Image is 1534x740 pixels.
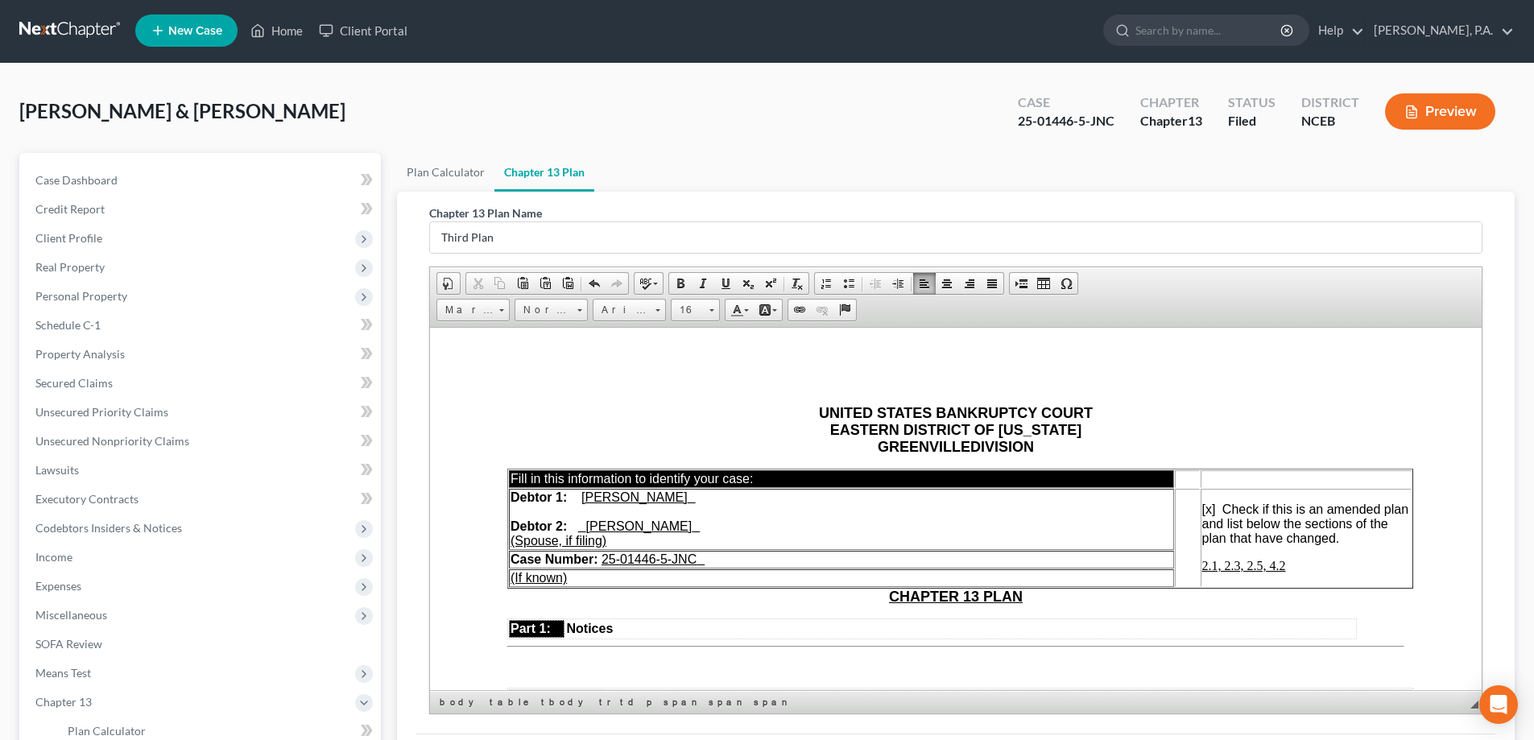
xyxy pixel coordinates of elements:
a: td element [617,694,642,710]
div: District [1301,93,1359,112]
a: 16 [671,299,720,321]
a: Document Properties [437,273,460,294]
span: New Case [168,25,222,37]
a: SOFA Review [23,630,381,659]
a: Background Color [754,300,782,320]
a: tbody element [538,694,594,710]
a: Client Portal [311,16,416,45]
a: Bold [669,273,692,294]
a: Cut [466,273,489,294]
span: Property Analysis [35,347,125,361]
span: Case Dashboard [35,173,118,187]
a: Link [788,300,811,320]
a: Justify [981,273,1003,294]
a: Lawsuits [23,456,381,485]
a: Redo [606,273,628,294]
div: 25-01446-5-JNC [1018,112,1114,130]
a: Credit Report [23,195,381,224]
span: [PERSON_NAME] & [PERSON_NAME] [19,99,345,122]
a: Align Right [958,273,981,294]
a: Insert Page Break for Printing [1010,273,1032,294]
a: Paste as plain text [534,273,556,294]
input: Enter name... [430,222,1482,253]
a: span element [705,694,749,710]
span: Executory Contracts [35,492,139,506]
span: Means Test [35,666,91,680]
a: Remove Format [786,273,808,294]
span: Lawsuits [35,463,79,477]
a: Text Color [726,300,754,320]
a: span element [750,694,794,710]
a: Insert Special Character [1055,273,1077,294]
span: Secured Claims [35,376,113,390]
a: Arial [593,299,666,321]
a: Normal [515,299,588,321]
a: body element [436,694,485,710]
a: Italic [692,273,714,294]
span: Plan Calculator [68,724,146,738]
a: Subscript [737,273,759,294]
div: Chapter [1140,93,1202,112]
a: Paste from Word [556,273,579,294]
a: Insert/Remove Numbered List [815,273,837,294]
a: Increase Indent [887,273,909,294]
a: Unlink [811,300,833,320]
a: Copy [489,273,511,294]
a: Unsecured Priority Claims [23,398,381,427]
span: 16 [672,300,704,320]
a: Undo [583,273,606,294]
a: Property Analysis [23,340,381,369]
div: Chapter [1140,112,1202,130]
a: Center [936,273,958,294]
div: Case [1018,93,1114,112]
span: Credit Report [35,202,105,216]
span: Miscellaneous [35,608,107,622]
a: Secured Claims [23,369,381,398]
span: Codebtors Insiders & Notices [35,521,182,535]
span: Schedule C-1 [35,318,101,332]
span: Client Profile [35,231,102,245]
span: Arial [593,300,650,320]
a: Paste [511,273,534,294]
div: Filed [1228,112,1276,130]
a: Anchor [833,300,856,320]
span: Chapter 13 [35,695,92,709]
a: tr element [596,694,615,710]
a: table element [486,694,536,710]
a: [PERSON_NAME], P.A. [1366,16,1514,45]
div: Open Intercom Messenger [1479,685,1518,724]
button: Preview [1385,93,1495,130]
span: Unsecured Nonpriority Claims [35,434,189,448]
span: 13 [1188,113,1202,128]
a: Insert/Remove Bulleted List [837,273,860,294]
span: Normal [515,300,572,320]
a: Superscript [759,273,782,294]
div: Status [1228,93,1276,112]
a: Underline [714,273,737,294]
div: NCEB [1301,112,1359,130]
a: Table [1032,273,1055,294]
a: p element [643,694,659,710]
a: span element [660,694,704,710]
a: Plan Calculator [397,153,494,192]
a: Help [1310,16,1364,45]
a: Align Left [913,273,936,294]
a: Marker [436,299,510,321]
span: Marker [437,300,494,320]
span: Real Property [35,260,105,274]
input: Search by name... [1135,15,1283,45]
